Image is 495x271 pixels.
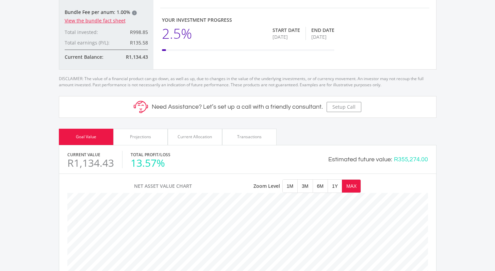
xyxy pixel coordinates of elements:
div: R1,134.43 [67,158,114,168]
div: End Date [311,27,334,34]
div: Goal Value [76,134,96,140]
button: MAX [342,180,361,193]
div: [DATE] [311,34,334,40]
button: Setup Call [327,102,361,112]
div: Total earnings (P/L): [65,39,115,46]
div: Current Balance: [65,53,115,60]
span: Net Asset Value Chart [134,182,192,189]
div: R355,274.00 [394,155,428,164]
div: R135.58 [115,39,148,46]
label: Current Value [67,152,100,158]
h5: Need Assistance? Let’s set up a call with a friendly consultant. [152,103,323,111]
div: R1,134.43 [115,53,148,60]
div: Start Date [273,27,300,34]
button: 6M [313,180,328,193]
button: 1Y [328,180,342,193]
div: Your Investment Progress [162,16,334,23]
div: R998.85 [115,29,148,36]
div: 13.57% [131,158,170,168]
div: Projections [130,134,151,140]
div: Bundle Fee per anum: 1.00% [65,8,148,17]
div: Total invested: [65,29,115,36]
div: Current Allocation [178,134,212,140]
button: 1M [283,180,297,193]
div: [DATE] [273,34,300,40]
div: Transactions [237,134,262,140]
label: Total Profit/Loss [131,152,170,158]
button: 3M [298,180,312,193]
p: DISCLAIMER: The value of a financial product can go down, as well as up, due to changes in the va... [59,70,436,88]
div: 2.5% [162,23,192,44]
div: i [132,11,137,15]
a: View the bundle fact sheet [65,17,126,24]
div: Estimated future value: [328,155,392,164]
span: Zoom Level [253,182,280,189]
